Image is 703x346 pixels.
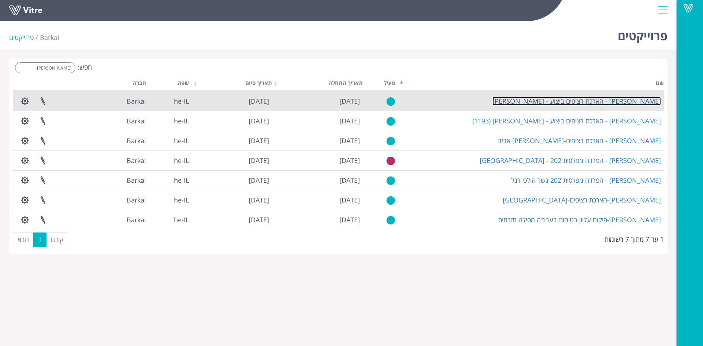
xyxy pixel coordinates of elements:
td: [DATE] [272,111,363,131]
th: שם: activate to sort column descending [398,77,664,91]
td: he-IL [149,150,192,170]
span: 201 [127,116,146,125]
td: he-IL [149,91,192,111]
img: yes [386,216,395,225]
a: [PERSON_NAME] - הפרדה מפלסית 202 - [GEOGRAPHIC_DATA] [480,156,661,165]
span: 201 [127,196,146,204]
span: 201 [127,215,146,224]
img: yes [386,176,395,185]
a: [PERSON_NAME] - הפרדה מפלסית 202 גשר הולכי רגל [511,176,661,185]
span: 201 [127,136,146,145]
a: קודם [46,232,68,247]
td: [DATE] [192,150,272,170]
td: he-IL [149,190,192,210]
td: he-IL [149,131,192,150]
th: שפה [149,77,192,91]
input: חפש: [15,62,75,73]
h1: פרוייקטים [618,18,667,49]
img: no [386,156,395,165]
a: 1 [33,232,47,247]
div: 1 עד 7 מתוך 7 רשומות [605,232,664,244]
span: 201 [127,156,146,165]
a: [PERSON_NAME] - הארכת רציפים-[PERSON_NAME] אביב [498,136,661,145]
td: [DATE] [192,170,272,190]
td: [DATE] [272,190,363,210]
a: הבא [13,232,34,247]
th: חברה [98,77,149,91]
th: תאריך סיום: activate to sort column ascending [192,77,272,91]
span: 201 [127,97,146,105]
td: [DATE] [272,150,363,170]
span: 201 [40,33,59,42]
td: [DATE] [192,111,272,131]
td: he-IL [149,210,192,230]
td: [DATE] [272,131,363,150]
th: תאריך התחלה: activate to sort column ascending [272,77,363,91]
img: yes [386,97,395,106]
img: yes [386,137,395,146]
td: he-IL [149,111,192,131]
td: [DATE] [272,91,363,111]
label: חפש: [13,62,92,73]
img: yes [386,196,395,205]
img: yes [386,117,395,126]
td: he-IL [149,170,192,190]
td: [DATE] [192,131,272,150]
td: [DATE] [192,190,272,210]
th: פעיל [363,77,398,91]
td: [DATE] [272,170,363,190]
a: [PERSON_NAME]-הארכת רציפים-[GEOGRAPHIC_DATA] [503,196,661,204]
td: [DATE] [192,210,272,230]
td: [DATE] [272,210,363,230]
a: [PERSON_NAME]-פיקוח עליון בטיחות בעבודה מסילה מזרחית [498,215,661,224]
span: 201 [127,176,146,185]
a: [PERSON_NAME] - הארכת רציפים ביצוע - [PERSON_NAME] [492,97,661,105]
a: [PERSON_NAME] - הארכת רציפים ביצוע - [PERSON_NAME] (1193) [472,116,661,125]
td: [DATE] [192,91,272,111]
li: פרוייקטים [9,33,40,42]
